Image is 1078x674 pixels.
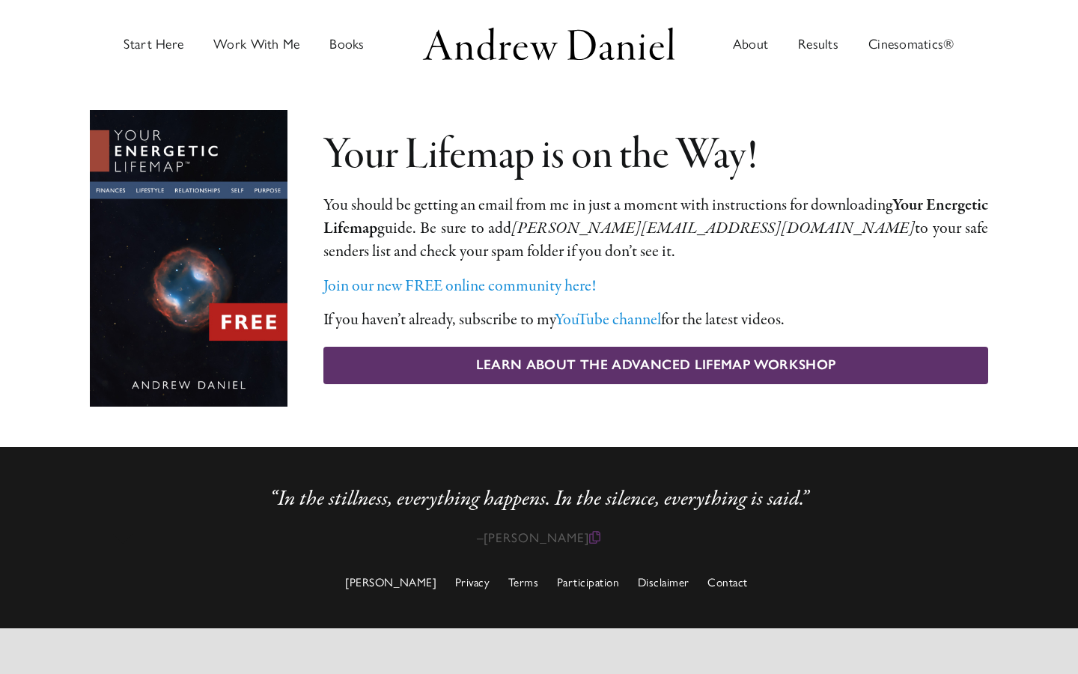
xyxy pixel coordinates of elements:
[638,575,689,589] a: Disclaimer
[323,194,988,263] p: You should be get­ting an email from me in just a moment with instruc­tions for down­load­ing gui...
[798,3,838,85] a: Results
[323,133,988,180] h2: Your Lifemap is on the Way!
[323,194,988,240] strong: Your Energetic Lifemap
[589,530,601,545] span: Copy current quote
[707,575,748,589] a: Contact
[555,309,661,331] a: YouTube chan­nel
[323,275,596,297] a: Join our new FREE online com­mu­ni­ty here!
[798,37,838,51] span: Results
[455,575,490,589] a: Privacy
[418,23,680,64] img: Andrew Daniel Logo
[90,531,988,544] p: –[PERSON_NAME]
[124,37,183,51] span: Start Here
[213,3,299,85] a: Work with Andrew in groups or private sessions
[329,3,364,85] a: Discover books written by Andrew Daniel
[733,3,768,85] a: About
[345,575,436,589] a: [PERSON_NAME]
[115,483,963,513] p: “In the still­ness, every­thing hap­pens. In the silence, every­thing is said.”
[329,37,364,51] span: Books
[868,37,954,51] span: Cinesomatics®
[90,110,287,407] img: energetic-lifemap-6x9-andrew-daniel-free-ebook
[508,575,539,589] a: Terms
[868,3,954,85] a: Cinesomatics®
[213,37,299,51] span: Work With Me
[124,3,183,85] a: Start Here
[557,575,620,589] a: Participation
[511,217,915,240] em: [PERSON_NAME][EMAIL_ADDRESS][DOMAIN_NAME]
[476,357,836,374] span: Learn About The Advanced Lifemap Workshop
[323,309,988,332] p: If you haven’t already, sub­scribe to my for the lat­est videos.
[323,347,988,384] a: Learn About The Advanced Lifemap Workshop
[733,37,768,51] span: About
